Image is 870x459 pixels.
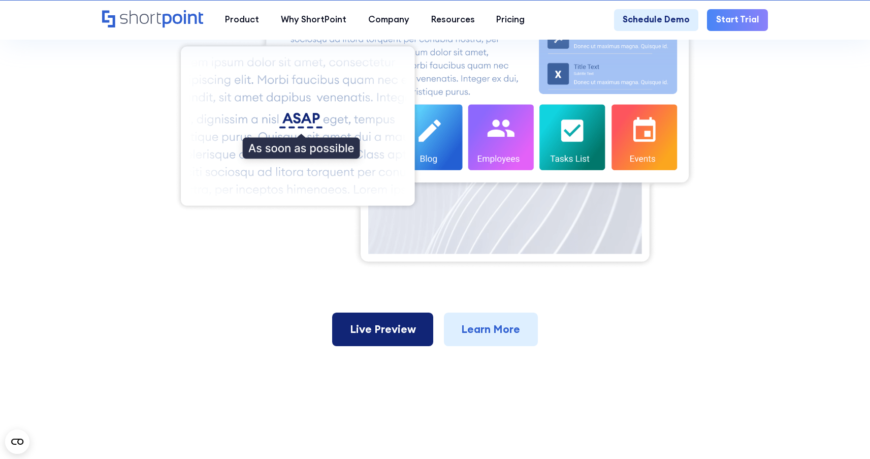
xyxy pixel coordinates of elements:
a: Learn More [444,313,538,346]
a: Company [357,9,420,31]
div: Company [368,13,409,26]
a: Why ShortPoint [270,9,358,31]
a: Home [102,10,203,29]
a: Pricing [486,9,536,31]
a: Product [214,9,270,31]
a: Resources [420,9,486,31]
iframe: Chat Widget [687,341,870,459]
button: Open CMP widget [5,430,29,454]
a: Start Trial [707,9,767,31]
div: Product [225,13,259,26]
div: Pricing [496,13,525,26]
div: Resources [431,13,475,26]
a: Schedule Demo [614,9,698,31]
a: Live Preview [332,313,433,346]
div: Why ShortPoint [281,13,346,26]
